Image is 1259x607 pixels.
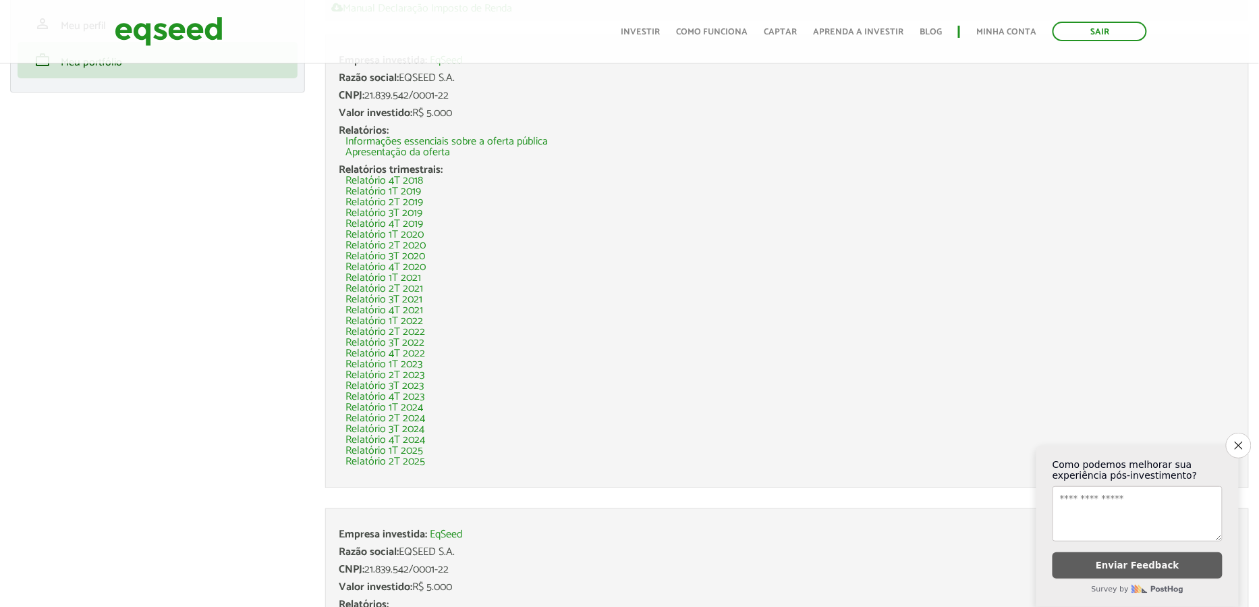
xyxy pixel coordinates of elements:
a: Relatório 2T 2022 [346,327,426,338]
a: Relatório 1T 2024 [346,402,424,413]
img: EqSeed [115,14,223,49]
a: Relatório 1T 2025 [346,446,424,456]
span: Razão social: [339,69,399,87]
a: Relatório 3T 2023 [346,381,424,392]
span: Relatórios: [339,122,389,140]
a: Relatório 1T 2022 [346,316,424,327]
a: Relatório 2T 2019 [346,197,424,208]
a: Relatório 1T 2023 [346,359,423,370]
a: Relatório 4T 2023 [346,392,425,402]
span: Empresa investida: [339,525,428,544]
a: Como funciona [676,28,748,36]
span: work [34,52,51,68]
span: Valor investido: [339,578,413,596]
a: Informações essenciais sobre a oferta pública [346,136,549,147]
a: Relatório 4T 2020 [346,262,426,273]
a: Relatório 4T 2018 [346,176,424,186]
span: Razão social: [339,543,399,561]
a: Relatório 1T 2021 [346,273,422,284]
a: Relatório 3T 2019 [346,208,423,219]
a: Relatório 3T 2024 [346,424,425,435]
span: CNPJ: [339,560,365,579]
span: Relatórios trimestrais: [339,161,443,179]
a: Relatório 2T 2023 [346,370,425,381]
a: Relatório 2T 2020 [346,240,426,251]
a: Relatório 4T 2024 [346,435,426,446]
a: Relatório 3T 2022 [346,338,425,348]
a: Relatório 1T 2019 [346,186,422,197]
a: Relatório 2T 2021 [346,284,424,294]
span: CNPJ: [339,86,365,105]
div: R$ 5.000 [339,108,1235,119]
a: Relatório 3T 2020 [346,251,426,262]
div: R$ 5.000 [339,582,1235,593]
a: Captar [764,28,797,36]
a: Relatório 2T 2024 [346,413,426,424]
a: Minha conta [976,28,1036,36]
a: Relatório 4T 2022 [346,348,426,359]
a: Relatório 4T 2019 [346,219,424,230]
a: Relatório 1T 2020 [346,230,424,240]
a: Aprenda a investir [813,28,903,36]
div: 21.839.542/0001-22 [339,564,1235,575]
div: EQSEED S.A. [339,73,1235,84]
a: Relatório 2T 2025 [346,456,426,467]
div: 21.839.542/0001-22 [339,90,1235,101]
a: Apresentação da oferta [346,147,451,158]
div: EQSEED S.A. [339,547,1235,558]
a: Relatório 3T 2021 [346,294,423,305]
span: Valor investido: [339,104,413,122]
a: EqSeed [430,55,463,66]
a: Investir [621,28,660,36]
a: Relatório 4T 2021 [346,305,424,316]
a: EqSeed [430,529,463,540]
a: Blog [920,28,942,36]
a: Sair [1053,22,1147,41]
